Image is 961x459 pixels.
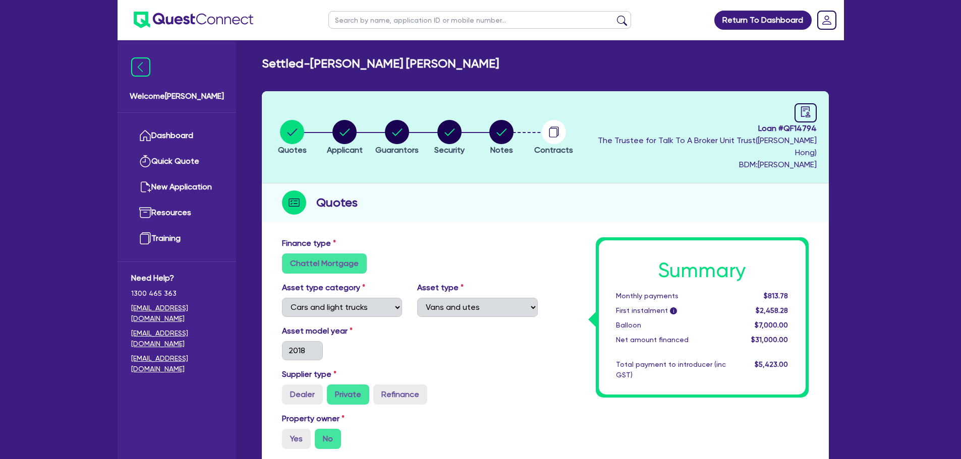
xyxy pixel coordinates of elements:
[608,359,733,380] div: Total payment to introducer (inc GST)
[282,384,323,405] label: Dealer
[282,190,306,215] img: step-icon
[800,106,811,117] span: audit
[274,325,410,337] label: Asset model year
[131,288,222,299] span: 1300 465 363
[282,429,311,449] label: Yes
[670,307,677,314] span: i
[131,149,222,174] a: Quick Quote
[282,368,336,380] label: Supplier type
[130,90,224,102] span: Welcome [PERSON_NAME]
[375,119,419,157] button: Guarantors
[434,119,465,157] button: Security
[814,7,840,33] a: Dropdown toggle
[534,119,574,157] button: Contracts
[755,360,788,368] span: $5,423.00
[375,145,419,155] span: Guarantors
[434,145,465,155] span: Security
[139,181,151,193] img: new-application
[139,155,151,167] img: quick-quote
[751,336,788,344] span: $31,000.00
[131,328,222,349] a: [EMAIL_ADDRESS][DOMAIN_NAME]
[131,303,222,324] a: [EMAIL_ADDRESS][DOMAIN_NAME]
[131,174,222,200] a: New Application
[608,320,733,331] div: Balloon
[583,122,817,135] span: Loan # QF14794
[327,145,363,155] span: Applicant
[583,159,817,171] span: BDM: [PERSON_NAME]
[139,232,151,244] img: training
[328,11,631,29] input: Search by name, application ID or mobile number...
[139,207,151,219] img: resources
[131,200,222,226] a: Resources
[489,119,514,157] button: Notes
[616,258,788,283] h1: Summary
[714,11,812,30] a: Return To Dashboard
[278,145,307,155] span: Quotes
[608,291,733,301] div: Monthly payments
[262,56,499,71] h2: Settled - [PERSON_NAME] [PERSON_NAME]
[417,282,464,294] label: Asset type
[764,292,788,300] span: $813.78
[134,12,253,28] img: quest-connect-logo-blue
[490,145,513,155] span: Notes
[756,306,788,314] span: $2,458.28
[316,193,358,212] h2: Quotes
[131,123,222,149] a: Dashboard
[534,145,573,155] span: Contracts
[326,119,363,157] button: Applicant
[282,282,365,294] label: Asset type category
[277,119,307,157] button: Quotes
[608,335,733,345] div: Net amount financed
[282,237,336,249] label: Finance type
[327,384,369,405] label: Private
[282,413,345,425] label: Property owner
[315,429,341,449] label: No
[608,305,733,316] div: First instalment
[795,103,817,122] a: audit
[598,136,817,157] span: The Trustee for Talk To A Broker Unit Trust ( [PERSON_NAME] Hong )
[131,226,222,251] a: Training
[131,57,150,77] img: icon-menu-close
[373,384,427,405] label: Refinance
[755,321,788,329] span: $7,000.00
[282,253,367,274] label: Chattel Mortgage
[131,353,222,374] a: [EMAIL_ADDRESS][DOMAIN_NAME]
[131,272,222,284] span: Need Help?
